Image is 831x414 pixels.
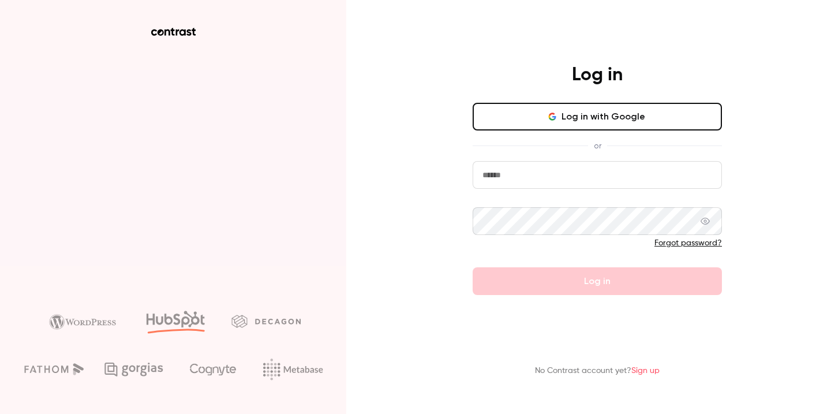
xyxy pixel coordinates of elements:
p: No Contrast account yet? [535,365,660,377]
img: decagon [231,315,301,327]
h4: Log in [572,64,623,87]
span: or [588,140,607,152]
button: Log in with Google [473,103,722,130]
a: Sign up [631,367,660,375]
a: Forgot password? [654,239,722,247]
